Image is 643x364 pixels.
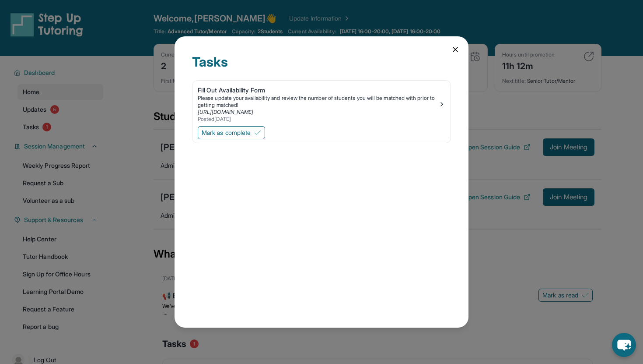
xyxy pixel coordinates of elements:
a: Fill Out Availability FormPlease update your availability and review the number of students you w... [192,81,451,124]
a: [URL][DOMAIN_NAME] [198,109,253,115]
div: Tasks [192,54,451,80]
div: Fill Out Availability Form [198,86,438,95]
button: chat-button [612,333,636,357]
div: Posted [DATE] [198,116,438,123]
img: Mark as complete [254,129,261,136]
div: Please update your availability and review the number of students you will be matched with prior ... [198,95,438,109]
button: Mark as complete [198,126,265,139]
span: Mark as complete [202,128,251,137]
